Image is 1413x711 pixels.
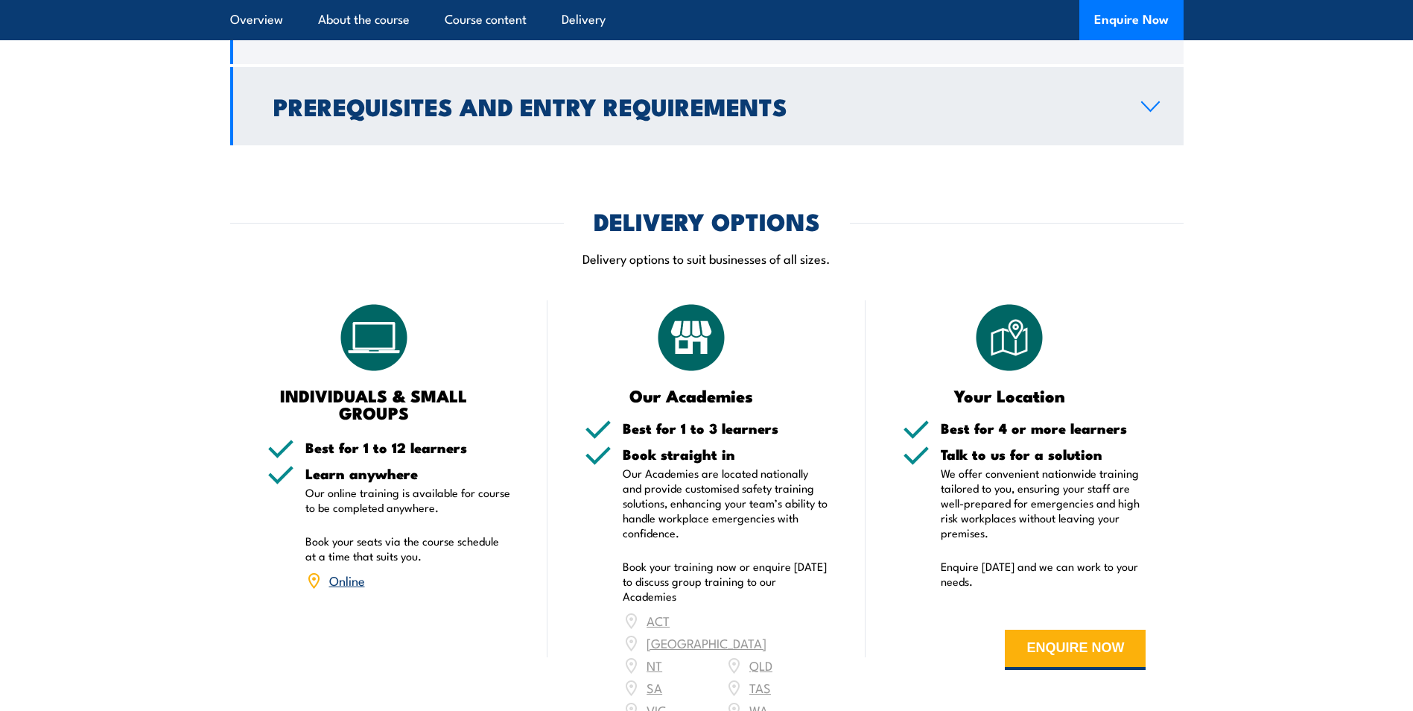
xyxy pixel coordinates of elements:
[623,421,828,435] h5: Best for 1 to 3 learners
[585,387,798,404] h3: Our Academies
[941,559,1146,589] p: Enquire [DATE] and we can work to your needs.
[267,387,481,421] h3: INDIVIDUALS & SMALL GROUPS
[903,387,1117,404] h3: Your Location
[230,67,1184,145] a: Prerequisites and Entry Requirements
[305,534,511,563] p: Book your seats via the course schedule at a time that suits you.
[623,559,828,604] p: Book your training now or enquire [DATE] to discuss group training to our Academies
[230,250,1184,267] p: Delivery options to suit businesses of all sizes.
[594,210,820,231] h2: DELIVERY OPTIONS
[273,95,1117,116] h2: Prerequisites and Entry Requirements
[305,467,511,481] h5: Learn anywhere
[623,447,828,461] h5: Book straight in
[329,571,365,589] a: Online
[941,447,1146,461] h5: Talk to us for a solution
[941,466,1146,540] p: We offer convenient nationwide training tailored to you, ensuring your staff are well-prepared fo...
[623,466,828,540] p: Our Academies are located nationally and provide customised safety training solutions, enhancing ...
[1005,630,1146,670] button: ENQUIRE NOW
[305,440,511,455] h5: Best for 1 to 12 learners
[941,421,1146,435] h5: Best for 4 or more learners
[305,485,511,515] p: Our online training is available for course to be completed anywhere.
